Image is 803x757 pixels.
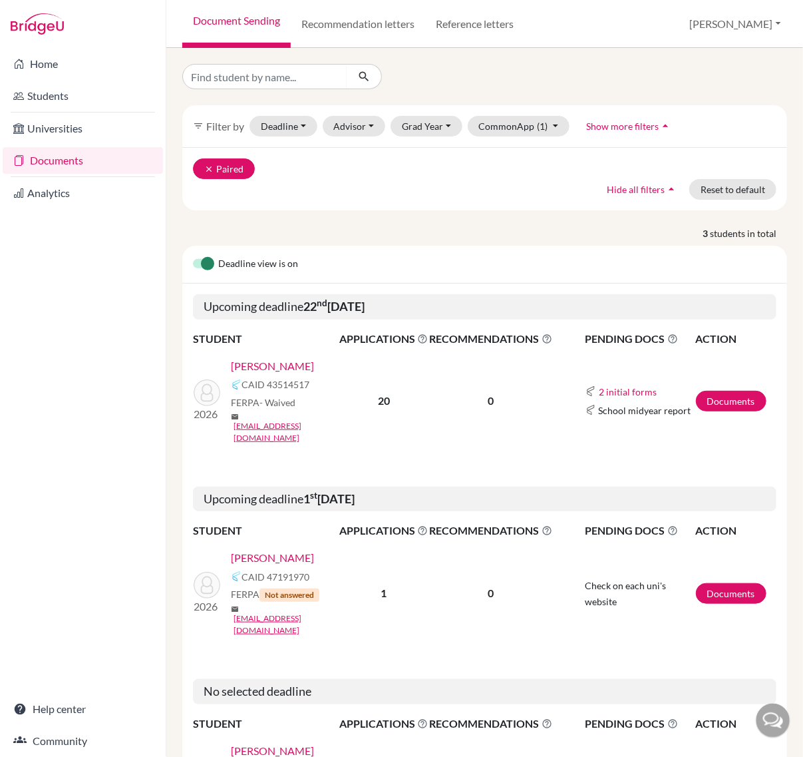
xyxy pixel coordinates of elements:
span: Not answered [259,589,319,602]
th: ACTION [695,715,776,732]
span: CAID 43514517 [241,378,309,391]
button: clearPaired [193,158,255,179]
span: School midyear report [599,403,691,417]
strong: 3 [703,226,710,240]
p: 0 [430,393,553,409]
p: 0 [430,585,553,601]
a: [PERSON_NAME] [231,358,314,374]
a: Community [3,728,163,754]
b: 20 [378,394,390,407]
span: Check on each uni's website [585,580,667,607]
button: Show more filtersarrow_drop_up [575,116,683,136]
h5: Upcoming deadline [193,487,776,512]
p: 2026 [194,599,220,615]
span: PENDING DOCS [585,716,695,732]
a: [EMAIL_ADDRESS][DOMAIN_NAME] [234,420,348,444]
a: Help center [3,696,163,722]
span: PENDING DOCS [585,331,695,347]
button: [PERSON_NAME] [684,11,787,37]
span: Help [30,9,57,21]
a: [PERSON_NAME] [231,550,314,566]
span: students in total [710,226,787,240]
i: arrow_drop_up [659,119,672,132]
span: PENDING DOCS [585,523,695,539]
a: Documents [3,147,163,174]
h5: No selected deadline [193,679,776,704]
h5: Upcoming deadline [193,294,776,320]
button: Advisor [323,116,386,136]
a: [EMAIL_ADDRESS][DOMAIN_NAME] [234,613,348,636]
img: Tibrewal, Samaira [194,572,220,599]
input: Find student by name... [182,64,347,89]
a: Documents [696,583,766,604]
sup: nd [317,298,327,308]
th: STUDENT [193,715,339,732]
span: mail [231,605,239,613]
img: Common App logo [231,379,241,390]
a: Analytics [3,180,163,206]
th: STUDENT [193,330,339,348]
span: APPLICATIONS [339,716,428,732]
img: Common App logo [231,571,241,582]
span: FERPA [231,395,295,409]
span: Hide all filters [607,184,665,195]
img: Common App logo [585,386,596,397]
a: Documents [696,391,766,411]
span: APPLICATIONS [339,331,428,347]
i: clear [204,164,214,174]
b: 22 [DATE] [303,299,365,314]
p: 2026 [194,406,220,422]
span: Filter by [206,120,244,132]
a: Students [3,83,163,109]
img: Kanodia, Nandita [194,379,220,406]
span: RECOMMENDATIONS [430,331,553,347]
th: STUDENT [193,522,339,539]
span: CAID 47191970 [241,570,309,584]
span: Show more filters [586,121,659,132]
img: Common App logo [585,405,596,415]
span: (1) [538,121,548,132]
span: Deadline view is on [218,256,298,272]
button: Reset to default [689,179,776,200]
span: RECOMMENDATIONS [430,716,553,732]
sup: st [310,490,317,501]
button: Grad Year [391,116,462,136]
span: mail [231,413,239,421]
span: RECOMMENDATIONS [430,523,553,539]
button: Hide all filtersarrow_drop_up [595,179,689,200]
span: FERPA [231,587,319,602]
i: filter_list [193,121,204,131]
b: 1 [DATE] [303,491,355,506]
i: arrow_drop_up [665,182,678,196]
img: Bridge-U [11,13,64,35]
th: ACTION [695,522,776,539]
span: APPLICATIONS [339,523,428,539]
button: CommonApp(1) [468,116,570,136]
span: - Waived [259,397,295,408]
a: Universities [3,115,163,142]
button: Deadline [249,116,317,136]
th: ACTION [695,330,776,348]
button: 2 initial forms [599,384,658,399]
a: Home [3,51,163,77]
b: 1 [381,587,387,599]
